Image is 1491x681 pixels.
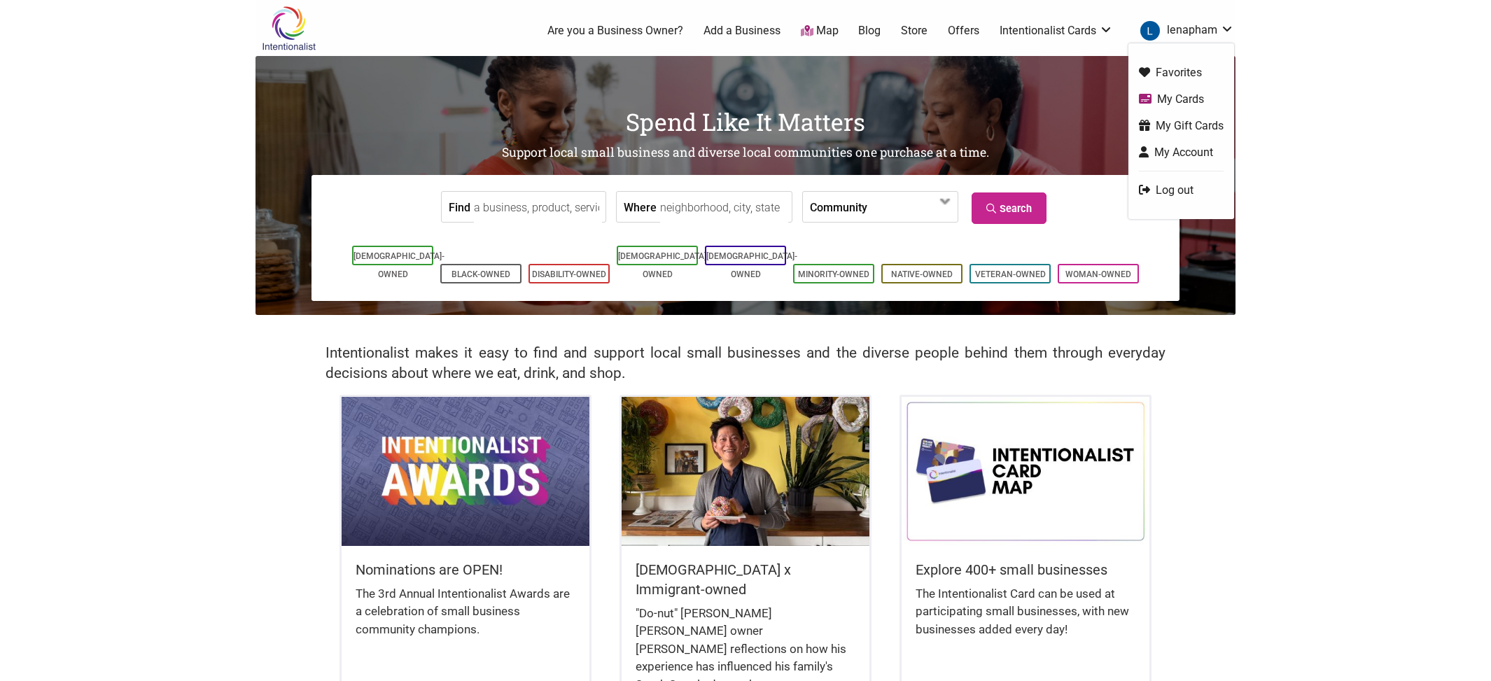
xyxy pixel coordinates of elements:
[255,105,1235,139] h1: Spend Like It Matters
[1139,118,1224,134] a: My Gift Cards
[1133,18,1234,43] a: lenapham
[547,23,683,38] a: Are you a Business Owner?
[342,397,589,545] img: Intentionalist Awards
[356,585,575,653] div: The 3rd Annual Intentionalist Awards are a celebration of small business community champions.
[618,251,709,279] a: [DEMOGRAPHIC_DATA]-Owned
[451,269,510,279] a: Black-Owned
[1139,64,1224,80] a: Favorites
[660,192,788,223] input: neighborhood, city, state
[255,144,1235,162] h2: Support local small business and diverse local communities one purchase at a time.
[972,192,1046,224] a: Search
[449,192,470,222] label: Find
[532,269,606,279] a: Disability-Owned
[858,23,881,38] a: Blog
[801,23,839,39] a: Map
[474,192,602,223] input: a business, product, service
[622,397,869,545] img: King Donuts - Hong Chhuor
[1139,91,1224,107] a: My Cards
[1065,269,1131,279] a: Woman-Owned
[948,23,979,38] a: Offers
[636,560,855,599] h5: [DEMOGRAPHIC_DATA] x Immigrant-owned
[901,23,927,38] a: Store
[325,343,1165,384] h2: Intentionalist makes it easy to find and support local small businesses and the diverse people be...
[916,585,1135,653] div: The Intentionalist Card can be used at participating small businesses, with new businesses added ...
[624,192,657,222] label: Where
[255,6,322,51] img: Intentionalist
[891,269,953,279] a: Native-Owned
[1000,23,1113,38] a: Intentionalist Cards
[902,397,1149,545] img: Intentionalist Card Map
[798,269,869,279] a: Minority-Owned
[356,560,575,580] h5: Nominations are OPEN!
[975,269,1046,279] a: Veteran-Owned
[1139,144,1224,160] a: My Account
[810,192,867,222] label: Community
[703,23,780,38] a: Add a Business
[916,560,1135,580] h5: Explore 400+ small businesses
[353,251,444,279] a: [DEMOGRAPHIC_DATA]-Owned
[706,251,797,279] a: [DEMOGRAPHIC_DATA]-Owned
[1139,182,1224,198] a: Log out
